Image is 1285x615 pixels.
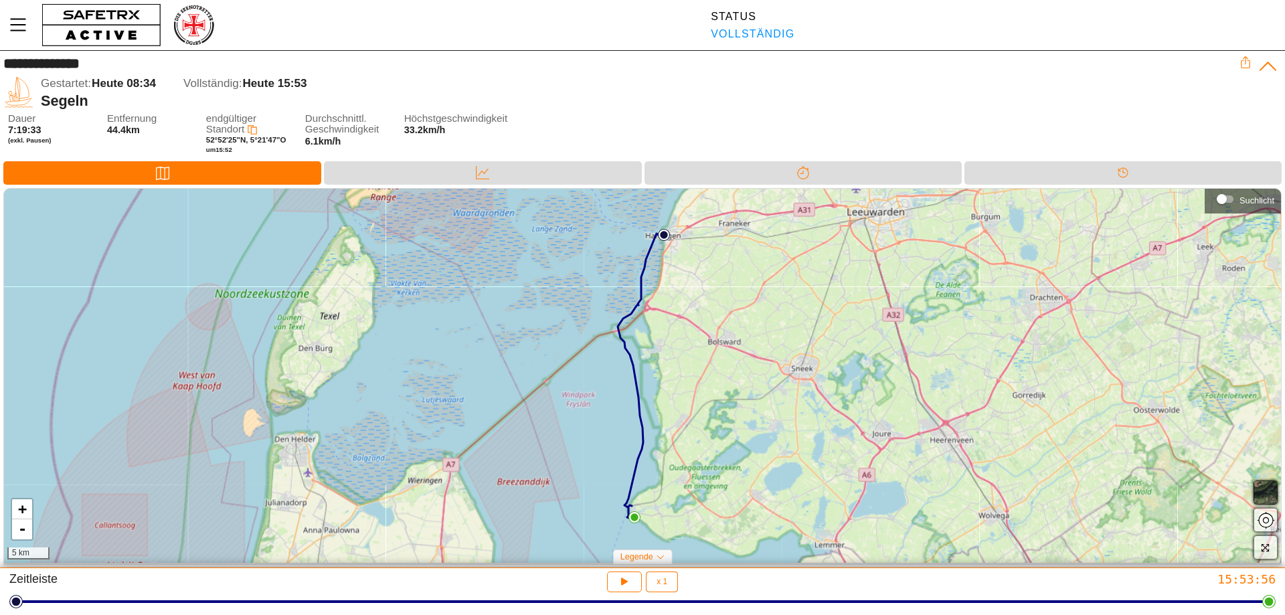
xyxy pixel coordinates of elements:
div: Trennung [645,161,962,185]
div: Vollständig [711,28,794,40]
div: Suchlicht [1211,189,1274,209]
span: (exkl. Pausen) [8,137,94,145]
span: Höchstgeschwindigkeit [404,113,490,124]
span: um 15:52 [206,146,232,153]
div: 5 km [7,547,50,559]
img: PathEnd.svg [628,511,640,523]
span: Dauer [8,113,94,124]
span: 33.2km/h [404,124,446,135]
div: Daten [324,161,641,185]
div: Zeitleiste [9,572,427,592]
a: Zoom out [12,519,32,539]
span: 7:19:33 [8,124,41,135]
div: Timeline [964,161,1282,185]
a: Zoom in [12,499,32,519]
span: Gestartet: [41,77,91,90]
img: PathStart.svg [658,229,670,241]
span: Heute 08:34 [92,77,156,90]
span: Durchschnittl. Geschwindigkeit [305,113,391,135]
img: RescueLogo.png [172,3,215,47]
span: Vollständig: [183,77,242,90]
img: SAILING.svg [3,77,34,108]
span: endgültiger Standort [206,112,256,135]
div: Karte [3,161,321,185]
span: Heute 15:53 [242,77,307,90]
span: Legende [620,552,653,561]
div: 15:53:56 [858,572,1276,587]
span: 52°52'25"N, 5°21'47"O [206,136,286,144]
span: 6.1km/h [305,136,341,147]
div: Suchlicht [1239,195,1274,205]
div: Status [711,11,794,23]
span: Entfernung [107,113,193,124]
span: x 1 [657,578,667,586]
button: x 1 [646,572,678,592]
div: Segeln [41,92,1239,110]
span: 44.4km [107,124,140,135]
